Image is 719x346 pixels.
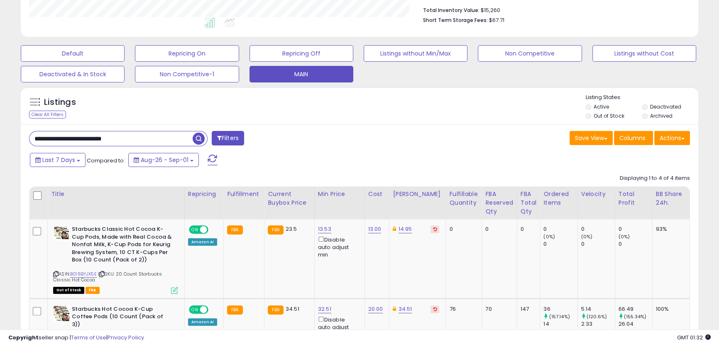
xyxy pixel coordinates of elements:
[399,305,412,313] a: 34.51
[44,97,76,108] h5: Listings
[619,190,649,207] div: Total Profit
[42,156,75,164] span: Last 7 Days
[141,156,188,164] span: Aug-26 - Sep-01
[268,225,283,235] small: FBA
[21,45,125,62] button: Default
[318,235,358,259] div: Disable auto adjust min
[53,225,178,293] div: ASIN:
[128,153,199,167] button: Aug-26 - Sep-01
[190,226,200,233] span: ON
[190,306,200,313] span: ON
[188,238,217,246] div: Amazon AI
[227,190,261,198] div: Fulfillment
[318,315,358,339] div: Disable auto adjust min
[108,334,144,341] a: Privacy Policy
[249,66,353,82] button: MAIN
[227,305,242,315] small: FBA
[51,190,181,198] div: Title
[87,157,125,165] span: Compared to:
[318,190,361,198] div: Min Price
[619,134,646,142] span: Columns
[423,17,488,24] b: Short Term Storage Fees:
[449,190,478,207] div: Fulfillable Quantity
[207,226,220,233] span: OFF
[592,45,696,62] button: Listings without Cost
[521,190,536,216] div: FBA Total Qty
[249,45,353,62] button: Repricing Off
[543,305,577,313] div: 36
[286,305,299,313] span: 34.51
[656,225,683,233] div: 93%
[135,45,239,62] button: Repricing On
[188,190,220,198] div: Repricing
[227,225,242,235] small: FBA
[53,305,70,322] img: 51iQKQrzOkL._SL40_.jpg
[677,334,711,341] span: 2025-09-9 01:32 GMT
[543,190,574,207] div: Ordered Items
[207,306,220,313] span: OFF
[72,305,173,331] b: Starbucks Hot Cocoa K-Cup Coffee Pods (10 Count (Pack of 3))
[549,313,570,320] small: (157.14%)
[423,7,479,14] b: Total Inventory Value:
[570,131,613,145] button: Save View
[423,5,684,15] li: $15,260
[368,225,382,233] a: 13.00
[581,225,615,233] div: 0
[543,225,577,233] div: 0
[650,103,681,110] label: Deactivated
[478,45,582,62] button: Non Competitive
[581,320,615,328] div: 2.33
[654,131,690,145] button: Actions
[543,233,555,240] small: (0%)
[581,240,615,248] div: 0
[624,313,646,320] small: (155.34%)
[485,225,510,233] div: 0
[581,305,615,313] div: 5.14
[521,225,533,233] div: 0
[21,66,125,82] button: Deactivated & In Stock
[581,233,593,240] small: (0%)
[619,225,652,233] div: 0
[594,112,624,119] label: Out of Stock
[399,225,412,233] a: 14.95
[70,271,97,278] a: B018BYJX5E
[587,313,607,320] small: (120.6%)
[268,190,311,207] div: Current Buybox Price
[449,305,475,313] div: 76
[543,240,577,248] div: 0
[53,287,84,294] span: All listings that are currently out of stock and unavailable for purchase on Amazon
[368,190,386,198] div: Cost
[30,153,86,167] button: Last 7 Days
[619,305,652,313] div: 66.49
[86,287,100,294] span: FBA
[72,225,173,266] b: Starbucks Classic Hot Cocoa K-Cup Pods, Made with Real Cocoa & Nonfat Milk, K-Cup Pods for Keurig...
[393,190,442,198] div: [PERSON_NAME]
[53,271,162,283] span: | SKU: 20 Count Starbucks Classic Hot Cocoa
[449,225,475,233] div: 0
[581,190,611,198] div: Velocity
[268,305,283,315] small: FBA
[188,318,217,326] div: Amazon AI
[8,334,39,341] strong: Copyright
[656,190,686,207] div: BB Share 24h.
[286,225,297,233] span: 23.5
[619,320,652,328] div: 26.04
[614,131,653,145] button: Columns
[489,16,504,24] span: $67.71
[586,94,698,102] p: Listing States:
[485,190,513,216] div: FBA Reserved Qty
[368,305,383,313] a: 20.00
[135,66,239,82] button: Non Competitive-1
[656,305,683,313] div: 100%
[594,103,609,110] label: Active
[53,225,70,240] img: 51Z0egFAVTL._SL40_.jpg
[364,45,467,62] button: Listings without Min/Max
[8,334,144,342] div: seller snap | |
[543,320,577,328] div: 14
[71,334,106,341] a: Terms of Use
[212,131,244,145] button: Filters
[29,111,66,119] div: Clear All Filters
[318,225,331,233] a: 13.53
[318,305,331,313] a: 32.51
[650,112,673,119] label: Archived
